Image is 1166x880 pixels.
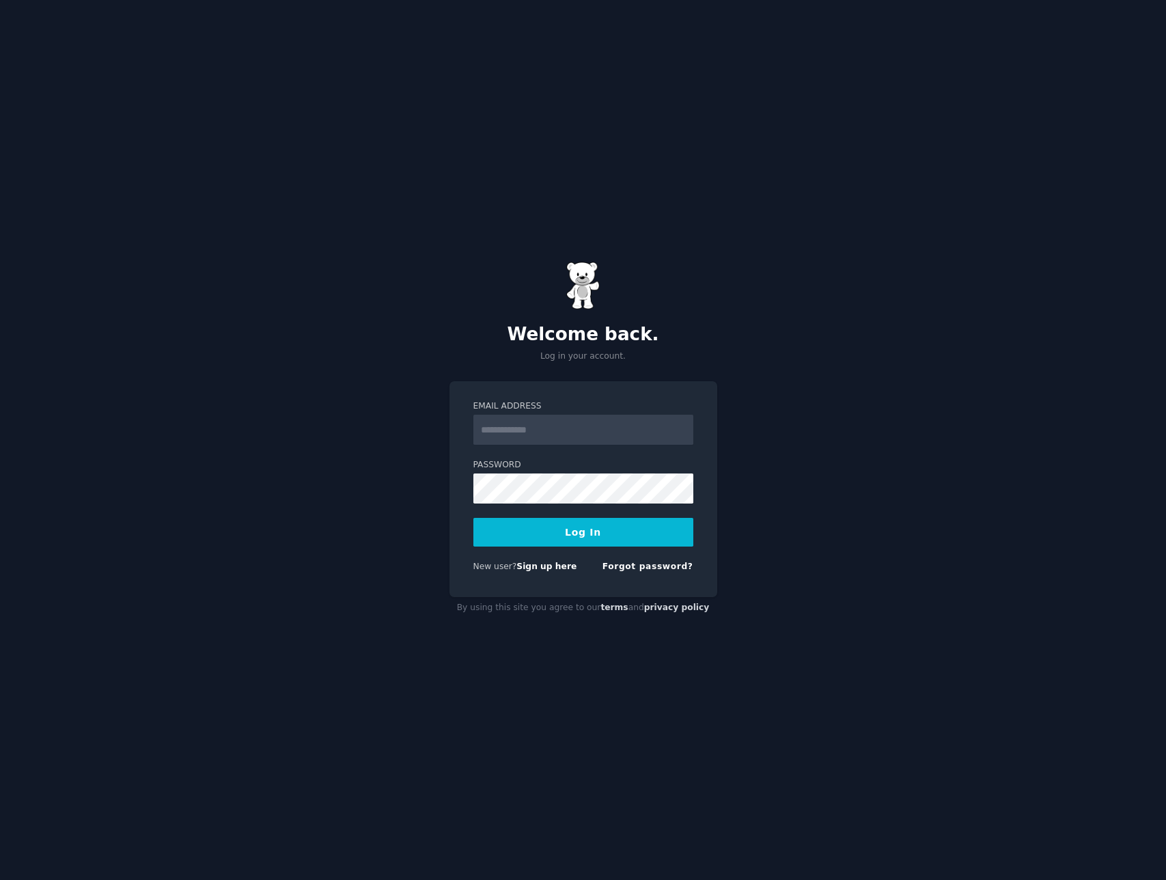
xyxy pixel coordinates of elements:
a: privacy policy [644,603,710,612]
p: Log in your account. [449,350,717,363]
span: New user? [473,562,517,571]
a: Forgot password? [602,562,693,571]
label: Email Address [473,400,693,413]
a: Sign up here [516,562,577,571]
label: Password [473,459,693,471]
img: Gummy Bear [566,262,600,310]
button: Log In [473,518,693,547]
h2: Welcome back. [449,324,717,346]
a: terms [600,603,628,612]
div: By using this site you agree to our and [449,597,717,619]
